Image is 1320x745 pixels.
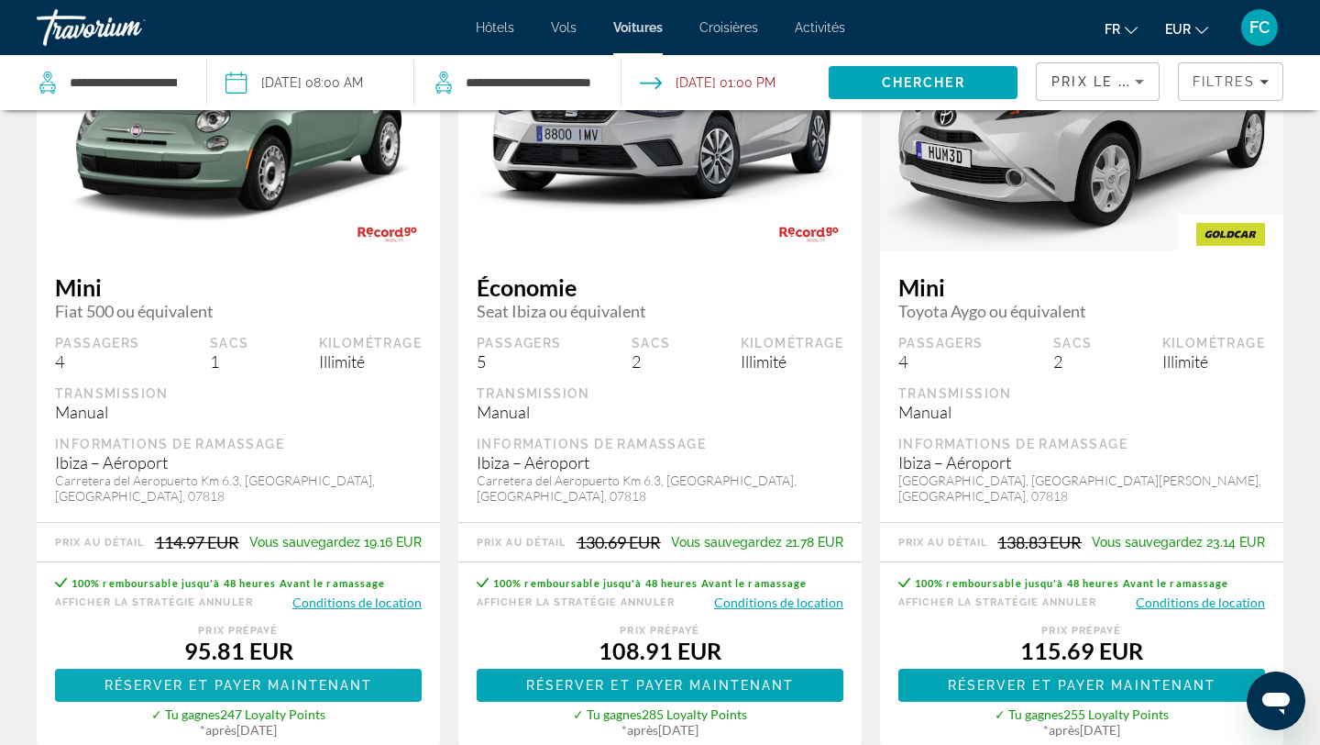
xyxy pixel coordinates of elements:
span: 100% remboursable jusqu'à 48 heures Avant le ramassage [915,577,1228,589]
div: 5 [477,351,562,372]
button: Search [829,66,1017,99]
div: 23.14 EUR [1092,535,1265,550]
span: 100% remboursable jusqu'à 48 heures Avant le ramassage [71,577,385,589]
span: Seat Ibiza ou équivalent [477,301,843,321]
div: Transmission [898,385,1265,402]
div: Prix au détail [898,537,987,549]
iframe: Bouton de lancement de la fenêtre de messagerie [1247,672,1305,730]
div: 4 [55,351,140,372]
div: Ibiza – Aéroport [477,452,843,473]
button: Conditions de location [292,594,422,611]
button: Réserver et payer maintenant [55,669,422,702]
div: Prix ​​prépayé [898,625,1265,637]
div: [GEOGRAPHIC_DATA], [GEOGRAPHIC_DATA][PERSON_NAME], [GEOGRAPHIC_DATA], 07818 [898,473,1265,504]
span: après [205,722,236,738]
div: Kilométrage [1162,335,1265,351]
img: RECORD [756,214,862,255]
span: Réserver et payer maintenant [948,678,1216,693]
span: FC [1249,18,1270,37]
span: Mini [55,273,422,301]
span: Prix ​​le plus bas [1051,74,1195,89]
div: Informations de ramassage [898,436,1265,452]
a: Voitures [613,20,663,35]
div: Illimité [1162,351,1265,372]
span: Vous sauvegardez [671,535,782,550]
input: Search dropoff location [464,69,593,96]
div: Ibiza – Aéroport [898,452,1265,473]
div: 138.83 EUR [997,532,1082,552]
span: 255 Loyalty Points [1063,706,1169,722]
img: GOLDCAR [1178,214,1283,255]
div: Prix au détail [55,537,144,549]
a: Croisières [699,20,758,35]
span: Réserver et payer maintenant [104,678,373,693]
span: fr [1105,22,1120,37]
div: Prix au détail [477,537,566,549]
div: 4 [898,351,984,372]
span: Fiat 500 ou équivalent [55,301,422,321]
div: Manual [55,402,422,422]
span: ✓ Tu gagnes [995,706,1063,722]
div: Sacs [1053,335,1093,351]
div: Passagers [898,335,984,351]
span: Vous sauvegardez [1092,535,1203,550]
span: Économie [477,273,843,301]
div: Prix ​​prépayé [477,625,843,637]
div: Illimité [319,351,422,372]
span: Réserver et payer maintenant [526,678,795,693]
span: Mini [898,273,1265,301]
div: * [DATE] [55,722,422,738]
button: User Menu [1236,8,1283,47]
div: Kilométrage [319,335,422,351]
a: Réserver et payer maintenant [477,669,843,702]
a: Activités [795,20,845,35]
span: EUR [1165,22,1191,37]
div: Carretera del Aeropuerto Km 6.3, [GEOGRAPHIC_DATA], [GEOGRAPHIC_DATA], 07818 [477,473,843,504]
div: 130.69 EUR [577,532,661,552]
div: Passagers [55,335,140,351]
button: Pickup date: Oct 17, 2025 08:00 AM [225,55,363,110]
button: Réserver et payer maintenant [898,669,1265,702]
div: Illimité [741,351,843,372]
a: Travorium [37,4,220,51]
img: RECORD [335,214,440,255]
span: 100% remboursable jusqu'à 48 heures Avant le ramassage [493,577,807,589]
div: 2 [632,351,671,372]
div: 114.97 EUR [155,532,239,552]
div: Informations de ramassage [477,436,843,452]
a: Vols [551,20,577,35]
button: Conditions de location [1136,594,1265,611]
div: 2 [1053,351,1093,372]
span: Vous sauvegardez [249,535,360,550]
button: Filters [1178,62,1283,101]
div: 115.69 EUR [898,637,1265,664]
button: Conditions de location [714,594,843,611]
div: 95.81 EUR [55,637,422,664]
button: Afficher la stratégie Annuler [55,594,253,611]
span: après [627,722,658,738]
div: 21.78 EUR [671,535,843,550]
div: Sacs [632,335,671,351]
button: Afficher la stratégie Annuler [477,594,675,611]
div: 108.91 EUR [477,637,843,664]
span: Chercher [882,75,965,90]
div: 19.16 EUR [249,535,422,550]
div: Manual [477,402,843,422]
div: Ibiza – Aéroport [55,452,422,473]
button: Open drop-off date and time picker [640,55,775,110]
div: Transmission [55,385,422,402]
input: Search pickup location [68,69,179,96]
div: Sacs [210,335,249,351]
span: 247 Loyalty Points [220,706,325,722]
div: 1 [210,351,249,372]
div: * [DATE] [477,722,843,738]
span: après [1049,722,1080,738]
span: Filtres [1193,74,1255,89]
button: Change currency [1165,16,1208,42]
